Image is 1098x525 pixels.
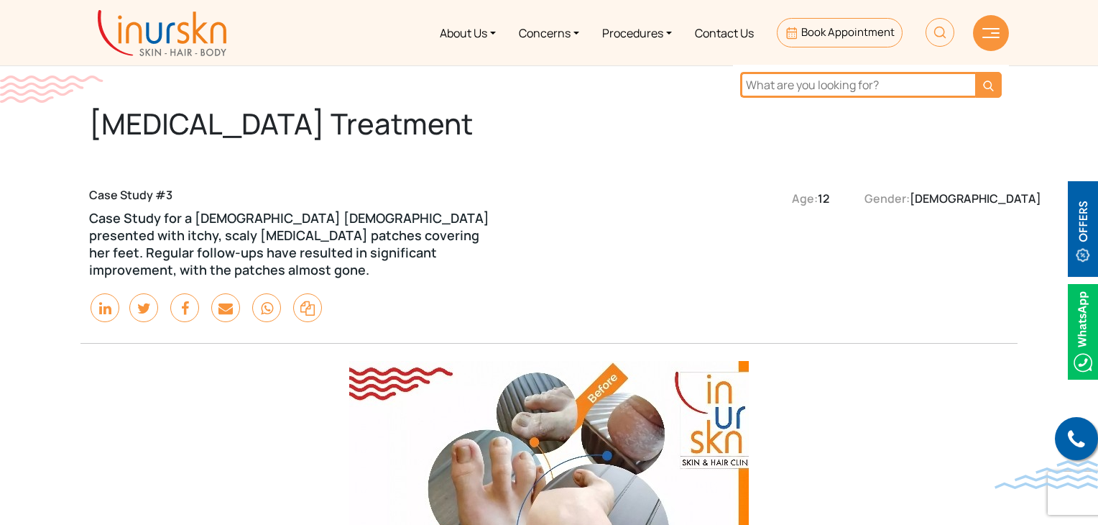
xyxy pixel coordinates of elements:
input: What are you looking for? [740,72,975,98]
img: hamLine.svg [982,28,1000,38]
img: Whatsappicon [1068,284,1098,380]
a: Procedures [591,6,683,60]
a: Concerns [507,6,591,60]
div: 12 [792,190,835,207]
span: Age: [792,190,818,207]
img: bluewave [995,460,1098,489]
a: Book Appointment [777,18,903,47]
div: [DEMOGRAPHIC_DATA] [864,190,930,207]
p: Case Study for a [DEMOGRAPHIC_DATA] [DEMOGRAPHIC_DATA] presented with itchy, scaly [MEDICAL_DATA]... [89,209,500,278]
img: HeaderSearch [926,18,954,47]
img: offerBt [1068,181,1098,277]
span: Case Study #3 [89,187,172,203]
a: About Us [428,6,507,60]
h1: [MEDICAL_DATA] Treatment [89,106,641,141]
a: Contact Us [683,6,765,60]
span: Book Appointment [801,24,895,40]
span: Gender: [864,190,910,207]
img: inurskn-logo [98,10,226,56]
img: search [983,81,994,91]
a: Whatsappicon [1068,323,1098,339]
